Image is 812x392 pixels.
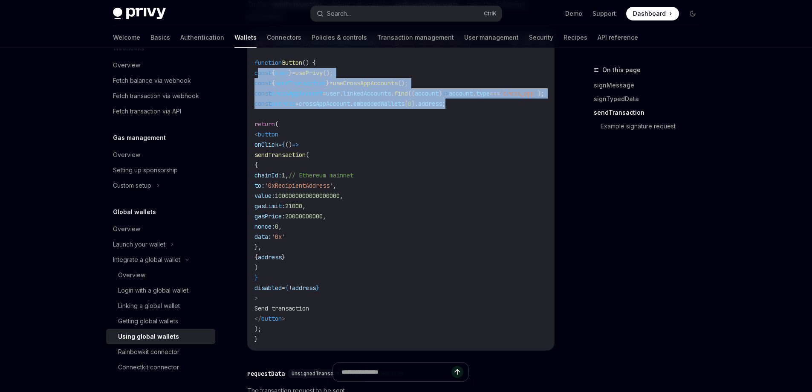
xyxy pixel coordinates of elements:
[285,212,323,220] span: 20000000000
[254,253,258,261] span: {
[289,69,292,77] span: }
[113,133,166,143] h5: Gas management
[113,91,199,101] div: Fetch transaction via webhook
[113,60,140,70] div: Overview
[113,180,151,191] div: Custom setup
[106,73,215,88] a: Fetch balance via webhook
[411,100,418,107] span: ].
[326,90,340,97] span: user
[565,9,582,18] a: Demo
[594,92,706,106] a: signTypedData
[254,325,261,333] span: );
[484,10,497,17] span: Ctrl K
[106,147,215,163] a: Overview
[254,182,265,189] span: to:
[275,120,278,128] span: (
[529,27,553,48] a: Security
[302,202,306,210] span: ,
[451,366,463,378] button: Send message
[265,182,333,189] span: '0xRecipientAddress'
[633,9,666,18] span: Dashboard
[254,131,258,138] span: <
[254,315,261,322] span: </
[254,120,275,128] span: return
[254,151,306,159] span: sendTransaction
[282,141,285,148] span: {
[267,27,301,48] a: Connectors
[312,27,367,48] a: Policies & controls
[113,165,178,175] div: Setting up sponsorship
[275,79,326,87] span: sendTransaction
[408,100,411,107] span: 0
[275,69,289,77] span: user
[292,141,299,148] span: =>
[329,79,333,87] span: =
[594,106,706,119] a: sendTransaction
[106,329,215,344] a: Using global wallets
[563,27,587,48] a: Recipes
[418,100,442,107] span: address
[295,100,299,107] span: =
[292,284,316,292] span: address
[473,90,476,97] span: .
[686,7,699,20] button: Toggle dark mode
[180,27,224,48] a: Authentication
[113,106,181,116] div: Fetch transaction via API
[311,6,502,21] button: Search...CtrlK
[106,314,215,329] a: Getting global wallets
[285,202,302,210] span: 21000
[323,212,326,220] span: ,
[106,283,215,298] a: Login with a global wallet
[275,192,340,200] span: 1000000000000000000
[537,90,544,97] span: );
[254,335,258,343] span: }
[323,90,326,97] span: =
[285,284,289,292] span: {
[439,90,442,97] span: )
[333,79,398,87] span: useCrossAppAccounts
[106,104,215,119] a: Fetch transaction via API
[118,301,180,311] div: Linking a global wallet
[272,79,275,87] span: {
[254,264,258,271] span: )
[254,69,272,77] span: const
[106,267,215,283] a: Overview
[282,284,285,292] span: =
[254,202,285,210] span: gasLimit:
[113,239,165,250] div: Launch your wallet
[476,90,490,97] span: type
[282,59,302,67] span: Button
[442,90,449,97] span: =>
[292,69,295,77] span: =
[340,192,343,200] span: ,
[118,285,188,296] div: Login with a global wallet
[350,100,353,107] span: .
[299,100,350,107] span: crossAppAccount
[592,9,616,18] a: Support
[306,151,309,159] span: (
[113,224,140,234] div: Overview
[408,90,415,97] span: ((
[500,90,537,97] span: 'cross_app'
[106,58,215,73] a: Overview
[234,27,257,48] a: Wallets
[261,315,282,322] span: button
[415,90,439,97] span: account
[282,315,285,322] span: >
[254,233,272,241] span: data:
[272,100,295,107] span: address
[254,192,275,200] span: value:
[289,171,353,179] span: // Ethereum mainnet
[449,90,473,97] span: account
[118,270,145,280] div: Overview
[282,171,285,179] span: 1
[113,8,166,20] img: dark logo
[254,284,282,292] span: disabled
[278,223,282,230] span: ,
[353,100,405,107] span: embeddedWallets
[118,331,179,342] div: Using global wallets
[254,100,272,107] span: const
[295,69,323,77] span: usePrivy
[106,360,215,375] a: Connectkit connector
[391,90,394,97] span: .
